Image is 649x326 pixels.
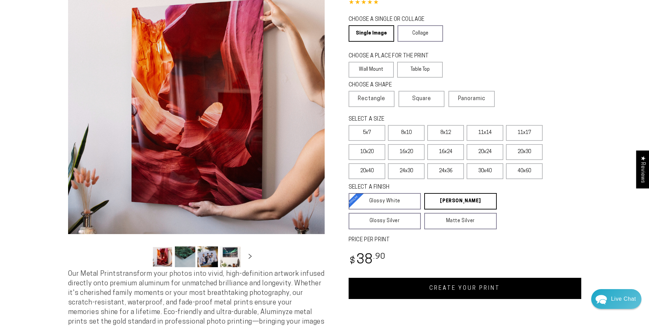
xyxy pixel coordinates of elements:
label: 40x60 [506,163,543,179]
span: Square [412,95,431,103]
a: Glossy Silver [349,213,421,229]
legend: CHOOSE A SHAPE [349,81,438,89]
bdi: 38 [349,254,386,267]
span: $ [350,257,355,266]
label: 16x24 [427,144,464,160]
a: Collage [398,25,443,42]
button: Load image 4 in gallery view [220,246,241,267]
div: Chat widget toggle [591,289,641,309]
label: Wall Mount [349,62,394,78]
a: Single Image [349,25,394,42]
label: 8x10 [388,125,425,141]
label: 20x40 [349,163,385,179]
legend: SELECT A FINISH [349,184,480,191]
legend: SELECT A SIZE [349,116,485,123]
a: Matte Silver [424,213,497,229]
label: Table Top [397,62,443,78]
label: 24x30 [388,163,425,179]
span: Panoramic [458,96,485,101]
a: [PERSON_NAME] [424,193,497,209]
label: PRICE PER PRINT [349,236,581,244]
label: 24x36 [427,163,464,179]
button: Slide left [135,249,150,264]
a: CREATE YOUR PRINT [349,278,581,299]
legend: CHOOSE A PLACE FOR THE PRINT [349,52,437,60]
button: Slide right [243,249,258,264]
label: 16x20 [388,144,425,160]
label: 20x30 [506,144,543,160]
span: Rectangle [358,95,385,103]
label: 11x14 [467,125,503,141]
button: Load image 3 in gallery view [197,246,218,267]
label: 8x12 [427,125,464,141]
a: Glossy White [349,193,421,209]
button: Load image 1 in gallery view [152,246,173,267]
div: Click to open Judge.me floating reviews tab [636,150,649,188]
label: 11x17 [506,125,543,141]
label: 10x20 [349,144,385,160]
sup: .90 [373,253,386,261]
label: 5x7 [349,125,385,141]
label: 30x40 [467,163,503,179]
button: Load image 2 in gallery view [175,246,195,267]
legend: CHOOSE A SINGLE OR COLLAGE [349,16,437,24]
label: 20x24 [467,144,503,160]
div: Contact Us Directly [611,289,636,309]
